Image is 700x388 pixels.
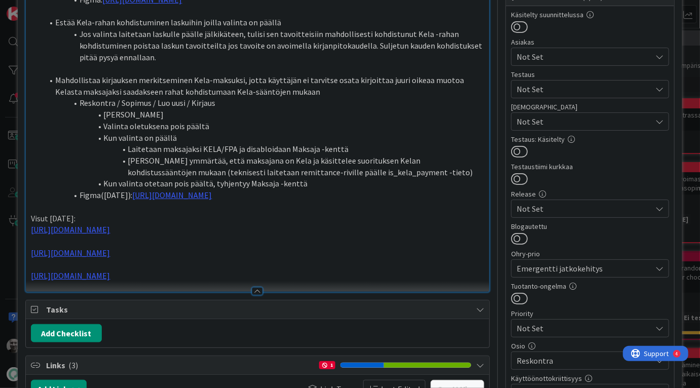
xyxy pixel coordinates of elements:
p: Visut [DATE]: [31,213,485,224]
a: [URL][DOMAIN_NAME] [133,190,212,200]
span: Not Set [517,203,651,215]
span: Not Set [517,321,646,335]
div: Priority [511,310,669,317]
li: Kun valinta otetaan pois päältä, tyhjentyy Maksaja -kenttä [43,178,485,189]
span: Emergentti jatkokehitys [517,261,646,276]
button: Add Checklist [31,324,102,342]
div: Tuotanto-ongelma [511,283,669,290]
span: ( 3 ) [68,360,78,370]
div: 4 [53,4,55,12]
div: Käyttöönottokriittisyys [511,375,669,382]
li: Laitetaan maksajaksi KELA/FPA ja disabloidaan Maksaja -kenttä [43,143,485,155]
li: [PERSON_NAME] [43,109,485,121]
div: Release [511,190,669,198]
div: Testaus: Käsitelty [511,136,669,143]
span: Reskontra [517,355,651,367]
div: Osio [511,342,669,350]
span: Tasks [46,303,472,316]
li: Kun valinta on päällä [43,132,485,144]
span: Support [21,2,46,14]
span: Not Set [517,115,651,128]
a: [URL][DOMAIN_NAME] [31,248,110,258]
span: Links [46,359,315,371]
li: Reskontra / Sopimus / Luo uusi / Kirjaus [43,97,485,109]
span: Not Set [517,51,651,63]
li: Estää Kela-rahan kohdistuminen laskuihin joilla valinta on päällä [43,17,485,28]
li: [PERSON_NAME] ymmärtää, että maksajana on Kela ja käsittelee suorituksen Kelan kohdistussääntöjen... [43,155,485,178]
div: Käsitelty suunnittelussa [511,11,669,18]
div: Testaustiimi kurkkaa [511,163,669,170]
a: [URL][DOMAIN_NAME] [31,224,110,235]
div: Ohry-prio [511,250,669,257]
li: Mahdollistaa kirjauksen merkitseminen Kela-maksuksi, jotta käyttäjän ei tarvitse osata kirjoittaa... [43,74,485,97]
a: [URL][DOMAIN_NAME] [31,270,110,281]
div: 1 [319,361,335,369]
div: Testaus [511,71,669,78]
li: Valinta oletuksena pois päältä [43,121,485,132]
li: Figma([DATE]): [43,189,485,201]
div: Asiakas [511,38,669,46]
div: [DEMOGRAPHIC_DATA] [511,103,669,110]
div: Blogautettu [511,223,669,230]
li: Jos valinta laitetaan laskulle päälle jälkikäteen, tulisi sen tavoitteisiin mahdollisesti kohdist... [43,28,485,63]
span: Not Set [517,83,651,95]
